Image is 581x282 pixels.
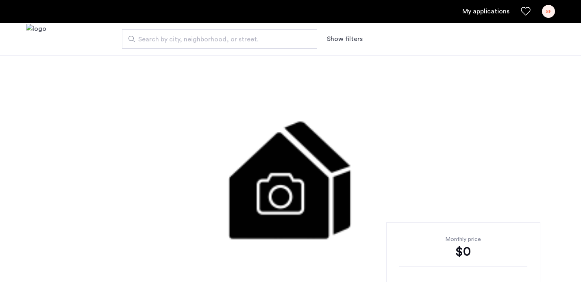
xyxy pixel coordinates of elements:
[521,6,531,16] a: Favorites
[26,24,46,54] img: logo
[542,5,555,18] div: SF
[399,243,527,260] div: $0
[327,34,363,44] button: Show or hide filters
[122,29,317,49] input: Apartment Search
[399,235,527,243] div: Monthly price
[138,34,294,44] span: Search by city, neighborhood, or street.
[26,24,46,54] a: Cazamio logo
[462,6,509,16] a: My application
